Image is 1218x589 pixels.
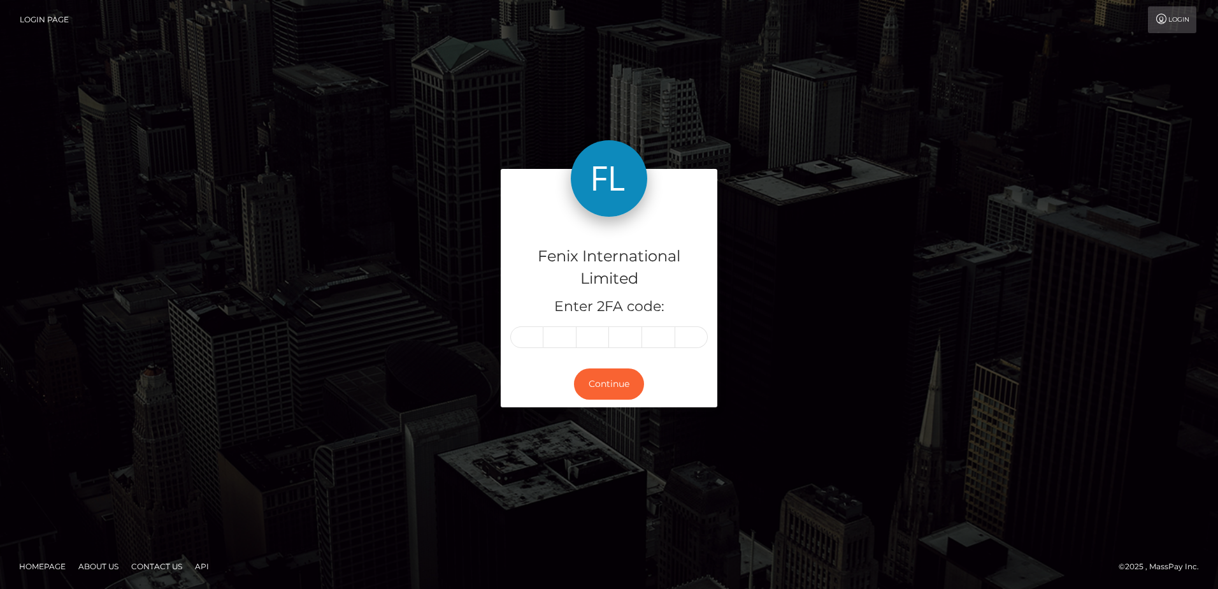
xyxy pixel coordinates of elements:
[14,556,71,576] a: Homepage
[126,556,187,576] a: Contact Us
[510,297,708,317] h5: Enter 2FA code:
[574,368,644,400] button: Continue
[510,245,708,290] h4: Fenix International Limited
[1148,6,1196,33] a: Login
[190,556,214,576] a: API
[571,140,647,217] img: Fenix International Limited
[73,556,124,576] a: About Us
[1119,560,1208,574] div: © 2025 , MassPay Inc.
[20,6,69,33] a: Login Page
